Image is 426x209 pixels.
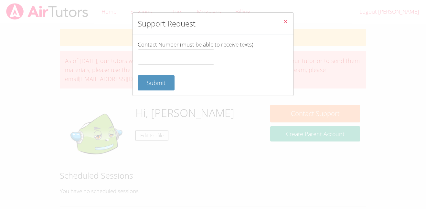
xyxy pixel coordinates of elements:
label: Contact Number (must be able to receive texts) [138,41,288,65]
button: Close [278,13,293,32]
span: Submit [147,79,165,87]
button: Submit [138,75,175,90]
h2: Support Request [138,18,196,29]
input: Contact Number (must be able to receive texts) [138,49,214,65]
